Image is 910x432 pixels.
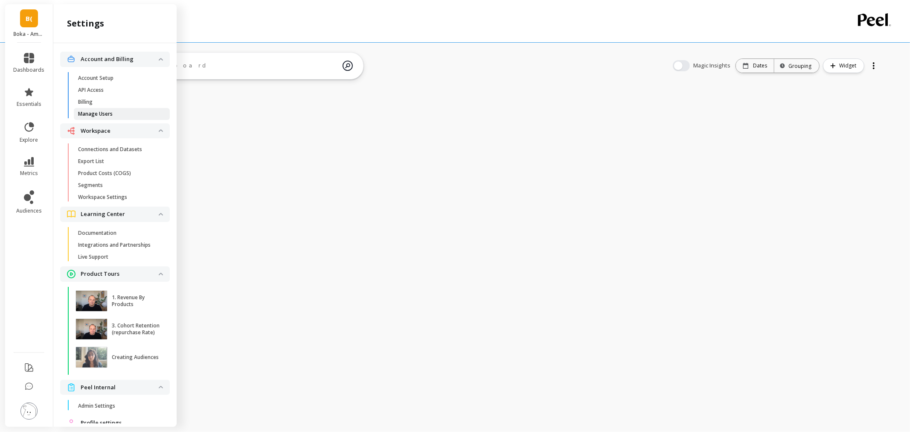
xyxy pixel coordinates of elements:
[67,210,76,218] img: navigation item icon
[343,54,353,77] img: magic search icon
[839,61,859,70] span: Widget
[67,127,76,135] img: navigation item icon
[81,383,159,392] p: Peel Internal
[112,294,160,308] p: 1. Revenue By Products
[14,31,45,38] p: Boka - Amazon (Essor)
[693,61,732,70] span: Magic Insights
[78,146,142,153] p: Connections and Datasets
[78,242,151,248] p: Integrations and Partnerships
[159,129,163,132] img: down caret icon
[78,158,104,165] p: Export List
[67,55,76,63] img: navigation item icon
[78,99,93,105] p: Billing
[78,403,115,409] p: Admin Settings
[20,403,38,420] img: profile picture
[81,127,159,135] p: Workspace
[78,182,103,189] p: Segments
[81,55,159,64] p: Account and Billing
[67,419,76,427] img: navigation item icon
[159,386,163,388] img: down caret icon
[823,58,864,73] button: Widget
[81,419,163,427] a: Profile settings
[20,170,38,177] span: metrics
[159,58,163,61] img: down caret icon
[67,270,76,278] img: navigation item icon
[26,14,32,23] span: B(
[17,101,41,108] span: essentials
[81,210,159,219] p: Learning Center
[16,207,42,214] span: audiences
[78,111,113,117] p: Manage Users
[81,270,159,278] p: Product Tours
[753,62,767,69] p: Dates
[81,419,122,427] span: Profile settings
[78,75,113,82] p: Account Setup
[78,194,127,201] p: Workspace Settings
[78,87,104,93] p: API Access
[782,62,811,70] div: Grouping
[112,322,160,336] p: 3. Cohort Retention (repurchase Rate)
[78,254,108,260] p: Live Support
[112,354,159,361] p: Creating Audiences
[67,18,104,29] h2: settings
[14,67,45,73] span: dashboards
[159,273,163,275] img: down caret icon
[67,383,76,391] img: navigation item icon
[159,213,163,216] img: down caret icon
[78,170,131,177] p: Product Costs (COGS)
[20,137,38,143] span: explore
[78,230,116,236] p: Documentation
